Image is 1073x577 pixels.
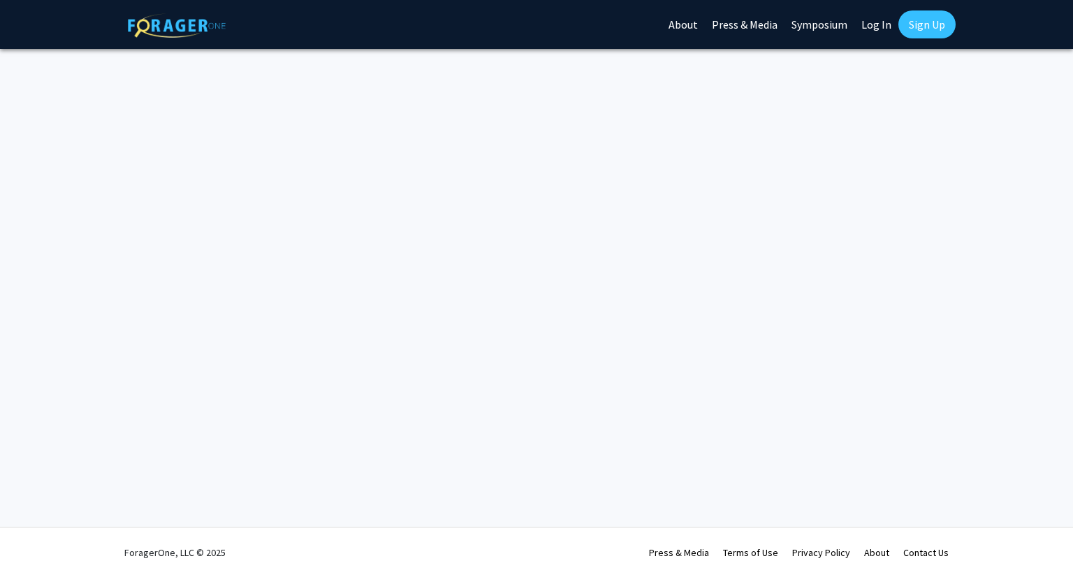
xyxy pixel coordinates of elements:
[124,528,226,577] div: ForagerOne, LLC © 2025
[792,546,850,559] a: Privacy Policy
[723,546,778,559] a: Terms of Use
[649,546,709,559] a: Press & Media
[864,546,889,559] a: About
[898,10,956,38] a: Sign Up
[128,13,226,38] img: ForagerOne Logo
[903,546,949,559] a: Contact Us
